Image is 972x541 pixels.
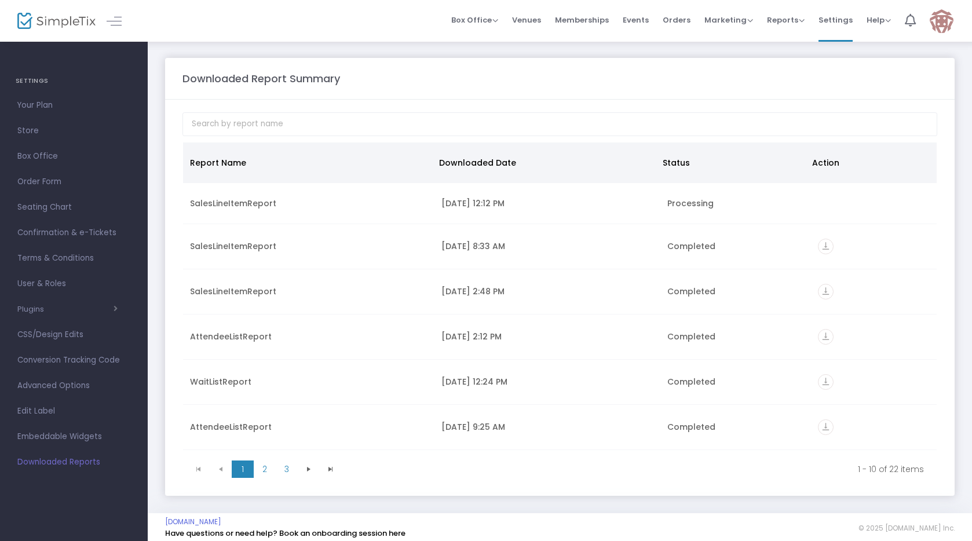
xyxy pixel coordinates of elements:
span: Seating Chart [17,200,130,215]
input: Search by report name [182,112,937,136]
span: Memberships [555,5,609,35]
div: 8/27/2025 12:24 PM [441,376,653,388]
a: vertical_align_bottom [818,378,834,389]
i: vertical_align_bottom [818,284,834,299]
div: 9/8/2025 2:48 PM [441,286,653,297]
span: Embeddable Widgets [17,429,130,444]
span: Events [623,5,649,35]
th: Downloaded Date [432,142,656,183]
div: 9/16/2025 12:12 PM [441,198,653,209]
span: Go to the next page [298,460,320,478]
div: Completed [667,376,804,388]
span: Downloaded Reports [17,455,130,470]
span: Orders [663,5,690,35]
span: User & Roles [17,276,130,291]
span: Box Office [17,149,130,164]
span: Conversion Tracking Code [17,353,130,368]
span: Box Office [451,14,498,25]
div: https://go.SimpleTix.com/zmcn3 [818,329,930,345]
div: https://go.SimpleTix.com/e2u1q [818,419,930,435]
div: AttendeeListReport [190,421,427,433]
span: Page 2 [254,460,276,478]
h4: SETTINGS [16,70,132,93]
span: Order Form [17,174,130,189]
div: Completed [667,286,804,297]
kendo-pager-info: 1 - 10 of 22 items [350,463,924,475]
div: Processing [667,198,804,209]
div: https://go.SimpleTix.com/9e136 [818,374,930,390]
div: https://go.SimpleTix.com/x33pf [818,284,930,299]
div: Completed [667,331,804,342]
span: © 2025 [DOMAIN_NAME] Inc. [858,524,955,533]
div: Completed [667,240,804,252]
th: Report Name [183,142,432,183]
span: Marketing [704,14,753,25]
span: Venues [512,5,541,35]
a: vertical_align_bottom [818,287,834,299]
a: vertical_align_bottom [818,423,834,434]
span: Reports [767,14,805,25]
span: Page 1 [232,460,254,478]
i: vertical_align_bottom [818,374,834,390]
span: Your Plan [17,98,130,113]
span: Help [867,14,891,25]
div: SalesLineItemReport [190,240,427,252]
m-panel-title: Downloaded Report Summary [182,71,340,86]
div: SalesLineItemReport [190,286,427,297]
span: Store [17,123,130,138]
th: Action [805,142,930,183]
a: vertical_align_bottom [818,242,834,254]
th: Status [656,142,805,183]
span: Go to the last page [326,465,335,474]
div: https://go.SimpleTix.com/5gcl2 [818,239,930,254]
span: Settings [818,5,853,35]
span: Go to the next page [304,465,313,474]
a: [DOMAIN_NAME] [165,517,221,527]
span: Go to the last page [320,460,342,478]
div: 8/18/2025 9:25 AM [441,421,653,433]
span: Confirmation & e-Tickets [17,225,130,240]
i: vertical_align_bottom [818,239,834,254]
a: Have questions or need help? Book an onboarding session here [165,528,405,539]
span: Advanced Options [17,378,130,393]
span: Terms & Conditions [17,251,130,266]
div: SalesLineItemReport [190,198,427,209]
span: Edit Label [17,404,130,419]
i: vertical_align_bottom [818,419,834,435]
div: WaitListReport [190,376,427,388]
button: Plugins [17,305,118,314]
div: 9/15/2025 8:33 AM [441,240,653,252]
a: vertical_align_bottom [818,332,834,344]
span: Page 3 [276,460,298,478]
div: Data table [183,142,937,455]
div: AttendeeListReport [190,331,427,342]
div: Completed [667,421,804,433]
i: vertical_align_bottom [818,329,834,345]
div: 9/8/2025 2:12 PM [441,331,653,342]
span: CSS/Design Edits [17,327,130,342]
